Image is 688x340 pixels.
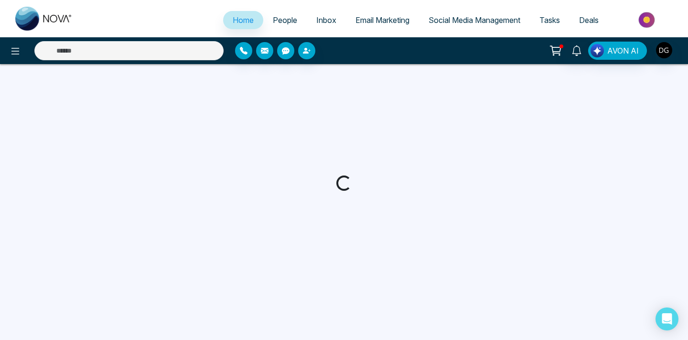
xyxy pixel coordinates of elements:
[273,15,297,25] span: People
[233,15,254,25] span: Home
[579,15,599,25] span: Deals
[613,9,682,31] img: Market-place.gif
[656,307,678,330] div: Open Intercom Messenger
[429,15,520,25] span: Social Media Management
[539,15,560,25] span: Tasks
[588,42,647,60] button: AVON AI
[570,11,608,29] a: Deals
[530,11,570,29] a: Tasks
[307,11,346,29] a: Inbox
[656,42,672,58] img: User Avatar
[419,11,530,29] a: Social Media Management
[263,11,307,29] a: People
[223,11,263,29] a: Home
[346,11,419,29] a: Email Marketing
[15,7,73,31] img: Nova CRM Logo
[591,44,604,57] img: Lead Flow
[355,15,409,25] span: Email Marketing
[316,15,336,25] span: Inbox
[607,45,639,56] span: AVON AI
